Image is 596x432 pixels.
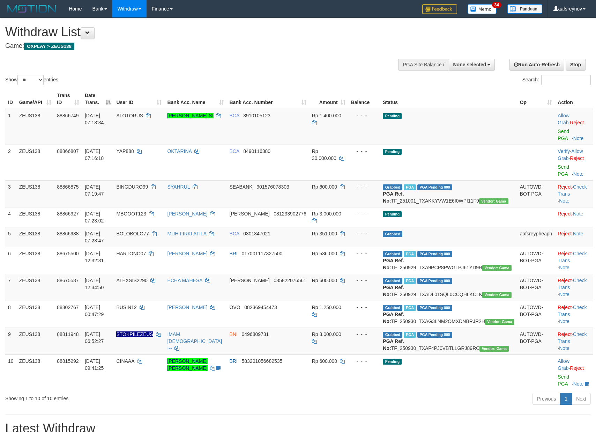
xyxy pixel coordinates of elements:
span: BCA [230,148,239,154]
span: Copy 3910105123 to clipboard [243,113,270,118]
span: BRI [230,251,238,256]
b: PGA Ref. No: [383,338,404,351]
span: Grabbed [383,278,402,284]
th: Op: activate to sort column ascending [517,89,555,109]
span: Rp 536.000 [312,251,337,256]
a: IMAM [DEMOGRAPHIC_DATA] I-- [167,331,222,351]
td: ZEUS138 [16,301,54,328]
a: Reject [558,231,572,236]
span: 88866875 [57,184,79,190]
span: BNI [230,331,238,337]
a: Check Trans [558,278,587,290]
a: Note [559,265,569,270]
span: Pending [383,113,402,119]
a: Check Trans [558,184,587,197]
a: Allow Grab [558,113,569,125]
a: MUH FIRKI ATILA [167,231,206,236]
span: BOLOBOLO77 [116,231,149,236]
div: Showing 1 to 10 of 10 entries [5,392,243,402]
span: Vendor URL: https://trx31.1velocity.biz [479,346,509,352]
label: Search: [522,75,591,85]
span: Marked by aafkaynarin [404,184,416,190]
a: Reject [558,278,572,283]
a: Reject [558,184,572,190]
span: Marked by aaftrukkakada [404,251,416,257]
span: PGA Pending [417,251,452,257]
span: 88866927 [57,211,79,217]
div: - - - [351,148,378,155]
span: Grabbed [383,332,402,338]
span: · [558,148,583,161]
div: PGA Site Balance / [398,59,448,71]
a: Reject [558,331,572,337]
span: Vendor URL: https://trx31.1velocity.biz [485,319,514,325]
td: 10 [5,354,16,390]
span: OVO [230,305,240,310]
span: BINGDURO99 [116,184,148,190]
a: Check Trans [558,251,587,263]
span: ALOTORUS [116,113,143,118]
span: Copy 8490116380 to clipboard [243,148,270,154]
td: · [555,207,593,227]
span: [PERSON_NAME] [230,211,270,217]
td: ZEUS138 [16,207,54,227]
span: Vendor URL: https://trx31.1velocity.biz [482,265,512,271]
a: OKTARINA [167,148,192,154]
td: · [555,354,593,390]
td: 3 [5,180,16,207]
span: PGA Pending [417,305,452,311]
span: 88675587 [57,278,79,283]
select: Showentries [17,75,44,85]
td: TF_250929_TXADL01SQL0CCQHLKCLK [380,274,517,301]
span: ALEXSIS2290 [116,278,148,283]
a: Note [573,231,583,236]
th: Game/API: activate to sort column ascending [16,89,54,109]
a: [PERSON_NAME] SI [167,113,213,118]
span: 88811948 [57,331,79,337]
td: AUTOWD-BOT-PGA [517,328,555,354]
div: - - - [351,183,378,190]
span: Grabbed [383,251,402,257]
a: [PERSON_NAME] [167,251,207,256]
div: - - - [351,250,378,257]
span: Rp 1.250.000 [312,305,341,310]
span: Grabbed [383,305,402,311]
a: Send PGA [558,129,569,141]
td: · · [555,274,593,301]
a: Note [559,318,569,324]
a: Allow Grab [558,148,583,161]
div: - - - [351,277,378,284]
td: aafsreypheaph [517,227,555,247]
img: Button%20Memo.svg [468,4,497,14]
span: Rp 600.000 [312,358,337,364]
label: Show entries [5,75,58,85]
td: 1 [5,109,16,145]
span: [DATE] 07:23:02 [85,211,104,224]
div: - - - [351,112,378,119]
th: Action [555,89,593,109]
span: PGA Pending [417,332,452,338]
td: ZEUS138 [16,274,54,301]
span: 88866749 [57,113,79,118]
span: [DATE] 12:32:31 [85,251,104,263]
td: 9 [5,328,16,354]
td: 2 [5,145,16,180]
span: YAP888 [116,148,134,154]
div: - - - [351,210,378,217]
td: ZEUS138 [16,145,54,180]
a: Note [573,211,583,217]
td: · [555,109,593,145]
a: Reject [558,211,572,217]
span: Vendor URL: https://trx31.1velocity.biz [479,198,508,204]
td: TF_250930_TXAF4PJ0VBTLLGRJ89RC [380,328,517,354]
td: ZEUS138 [16,247,54,274]
span: [DATE] 00:47:29 [85,305,104,317]
span: Rp 3.000.000 [312,211,341,217]
span: · [558,358,570,371]
span: [DATE] 07:13:34 [85,113,104,125]
span: Marked by aafsreyleap [404,332,416,338]
span: · [558,113,570,125]
th: User ID: activate to sort column ascending [113,89,164,109]
span: Copy 082369454473 to clipboard [244,305,277,310]
span: 88802767 [57,305,79,310]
